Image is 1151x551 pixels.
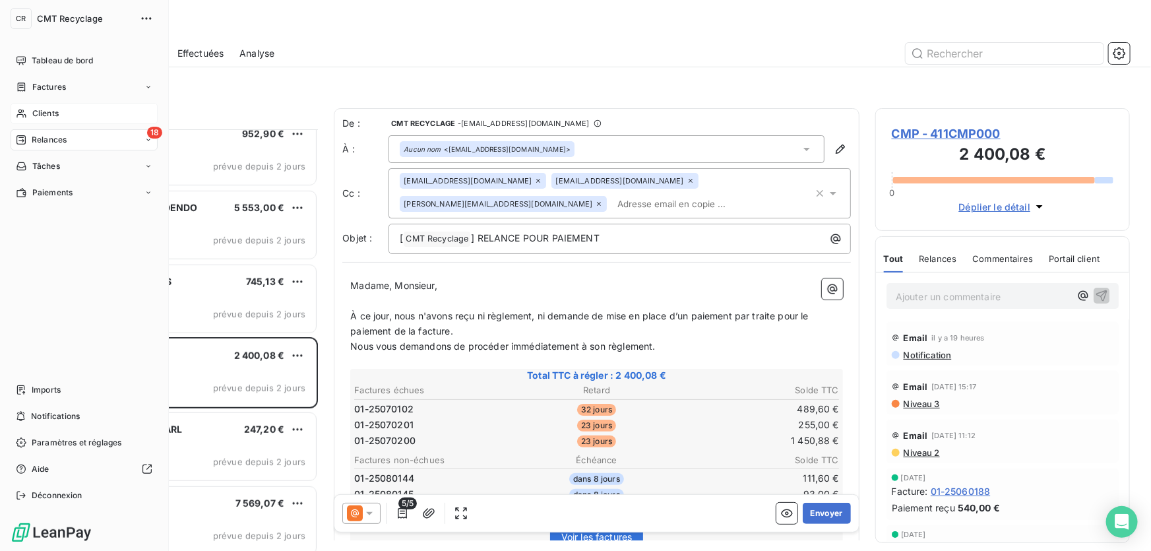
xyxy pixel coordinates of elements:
span: [DATE] [901,531,926,538]
span: 0 [890,187,895,198]
span: Analyse [239,47,274,60]
img: Logo LeanPay [11,522,92,543]
span: il y a 19 heures [932,334,985,342]
span: Imports [32,384,61,396]
td: 1 450,88 € [679,434,840,448]
span: 32 jours [577,404,616,416]
span: Déplier le détail [959,200,1031,214]
div: CR [11,8,32,29]
td: 489,60 € [679,402,840,416]
span: Niveau 2 [902,447,940,458]
span: Voir les factures [561,531,633,542]
button: Déplier le détail [955,199,1051,214]
span: 952,90 € [242,128,284,139]
span: [ [400,232,403,243]
span: [EMAIL_ADDRESS][DOMAIN_NAME] [404,177,532,185]
span: 745,13 € [246,276,284,287]
span: prévue depuis 2 jours [213,383,305,393]
span: Factures [32,81,66,93]
span: Nous vous demandons de procéder immédiatement à son règlement. [350,340,655,352]
th: Solde TTC [679,453,840,467]
span: 7 569,07 € [235,498,285,509]
span: ] RELANCE POUR PAIEMENT [471,232,599,243]
span: [PERSON_NAME][EMAIL_ADDRESS][DOMAIN_NAME] [404,200,592,208]
span: Email [904,381,928,392]
span: 18 [147,127,162,139]
span: 23 jours [577,420,616,432]
div: Open Intercom Messenger [1106,506,1138,538]
span: prévue depuis 2 jours [213,235,305,245]
span: prévue depuis 2 jours [213,531,305,541]
span: 23 jours [577,436,616,447]
span: Tableau de bord [32,55,93,67]
td: 01-25080144 [354,471,514,486]
span: 2 400,08 € [234,350,285,361]
span: 01-25060188 [931,484,991,498]
span: Commentaires [973,253,1034,264]
span: 247,20 € [244,424,284,435]
button: Envoyer [803,503,851,524]
span: Relances [32,134,67,146]
span: CMT RECYCLAGE [391,119,455,127]
input: Rechercher [906,43,1104,64]
span: dans 8 jours [569,489,624,501]
label: À : [342,143,389,156]
span: Clients [32,108,59,119]
h3: 2 400,08 € [892,143,1113,169]
input: Adresse email en copie ... [612,194,764,214]
span: Madame, Monsieur, [350,280,437,291]
td: 93,00 € [679,487,840,502]
a: Aide [11,459,158,480]
span: [EMAIL_ADDRESS][DOMAIN_NAME] [555,177,683,185]
span: Facture : [892,484,928,498]
span: 5/5 [398,498,417,509]
span: À ce jour, nous n'avons reçu ni règlement, ni demande de mise en place d’un paiement par traite p... [350,310,811,337]
span: Effectuées [177,47,224,60]
td: 01-25080145 [354,487,514,502]
span: Notifications [31,410,80,422]
span: [DATE] 11:12 [932,432,976,439]
td: 255,00 € [679,418,840,432]
td: 111,60 € [679,471,840,486]
span: Paramètres et réglages [32,437,121,449]
span: 01-25070200 [354,434,416,447]
span: Notification [902,350,952,360]
th: Retard [516,383,677,397]
th: Factures échues [354,383,514,397]
span: - [EMAIL_ADDRESS][DOMAIN_NAME] [458,119,589,127]
span: Aide [32,463,49,475]
label: Cc : [342,187,389,200]
span: [DATE] [901,474,926,482]
span: CMT Recyclage [37,13,132,24]
span: Total TTC à régler : 2 400,08 € [352,369,841,382]
span: Niveau 3 [902,399,940,409]
th: Solde TTC [679,383,840,397]
span: 5 553,00 € [234,202,285,213]
span: Paiement reçu [892,501,955,515]
span: prévue depuis 2 jours [213,161,305,172]
span: Portail client [1049,253,1100,264]
span: Paiements [32,187,73,199]
span: 01-25070102 [354,403,414,416]
span: De : [342,117,389,130]
span: Tâches [32,160,60,172]
span: Relances [919,253,956,264]
span: CMT Recyclage [404,232,470,247]
em: Aucun nom [404,145,441,154]
span: Tout [884,253,904,264]
th: Échéance [516,453,677,467]
span: prévue depuis 2 jours [213,457,305,467]
span: prévue depuis 2 jours [213,309,305,319]
span: Objet : [342,232,372,243]
span: 540,00 € [958,501,1000,515]
span: Email [904,333,928,343]
span: 01-25070201 [354,418,414,432]
span: Déconnexion [32,490,82,502]
th: Factures non-échues [354,453,514,467]
span: CMP - 411CMP000 [892,125,1113,143]
span: Email [904,430,928,441]
span: dans 8 jours [569,473,624,485]
div: <[EMAIL_ADDRESS][DOMAIN_NAME]> [404,145,571,154]
span: [DATE] 15:17 [932,383,977,391]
